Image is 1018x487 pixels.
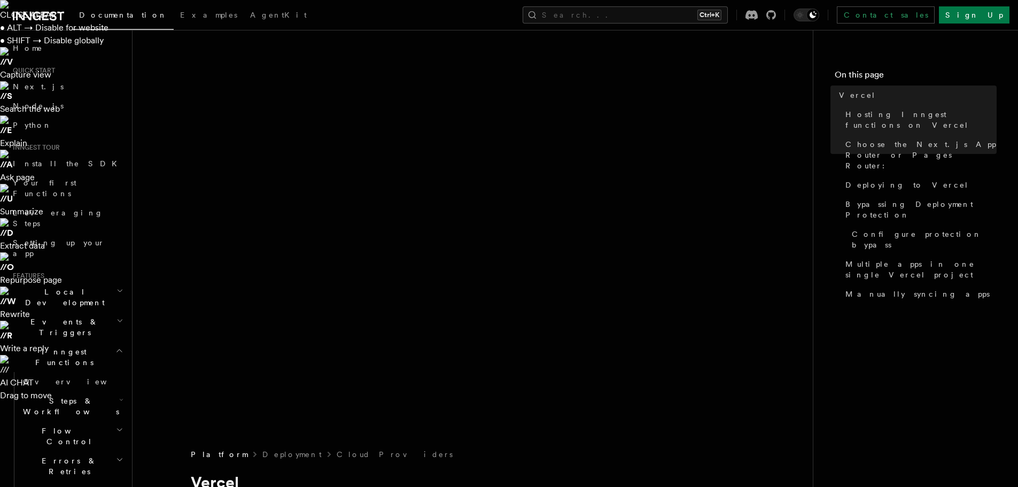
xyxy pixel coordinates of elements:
[19,455,116,477] span: Errors & Retries
[19,421,126,451] button: Flow Control
[191,449,247,460] span: Platform
[19,426,116,447] span: Flow Control
[19,396,119,417] span: Steps & Workflows
[19,391,126,421] button: Steps & Workflows
[337,449,453,460] a: Cloud Providers
[19,451,126,481] button: Errors & Retries
[262,449,322,460] a: Deployment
